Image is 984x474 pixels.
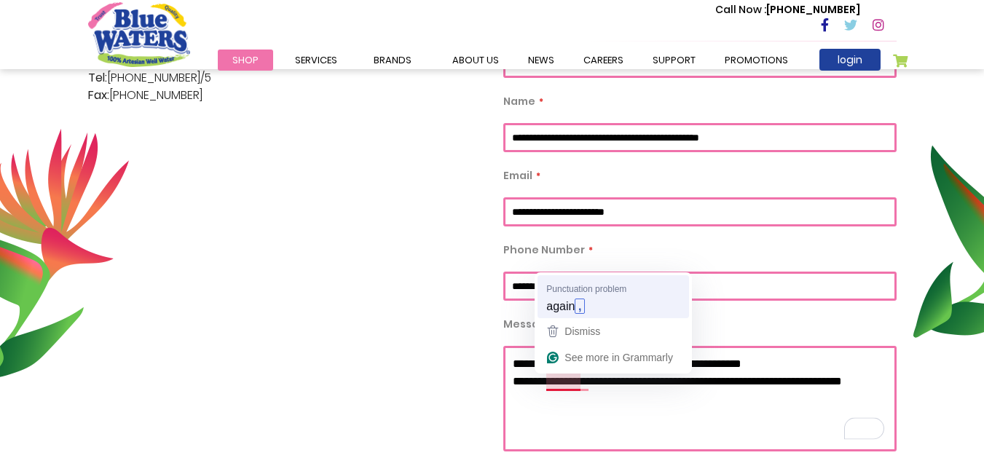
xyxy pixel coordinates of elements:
span: Email [503,168,532,183]
a: News [513,50,569,71]
span: Name [503,94,535,108]
a: about us [438,50,513,71]
a: support [638,50,710,71]
span: Services [295,53,337,67]
span: Shop [232,53,259,67]
p: [PHONE_NUMBER] [715,2,860,17]
span: Tel: [88,69,107,87]
span: Message [503,317,554,331]
a: careers [569,50,638,71]
textarea: To enrich screen reader interactions, please activate Accessibility in Grammarly extension settings [503,346,897,451]
span: Fax: [88,87,109,104]
span: Phone Number [503,242,585,257]
span: Call Now : [715,2,766,17]
a: login [819,49,881,71]
span: Brands [374,53,412,67]
p: [PHONE_NUMBER]/5 [PHONE_NUMBER] [88,69,481,104]
a: Promotions [710,50,803,71]
a: store logo [88,2,190,66]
